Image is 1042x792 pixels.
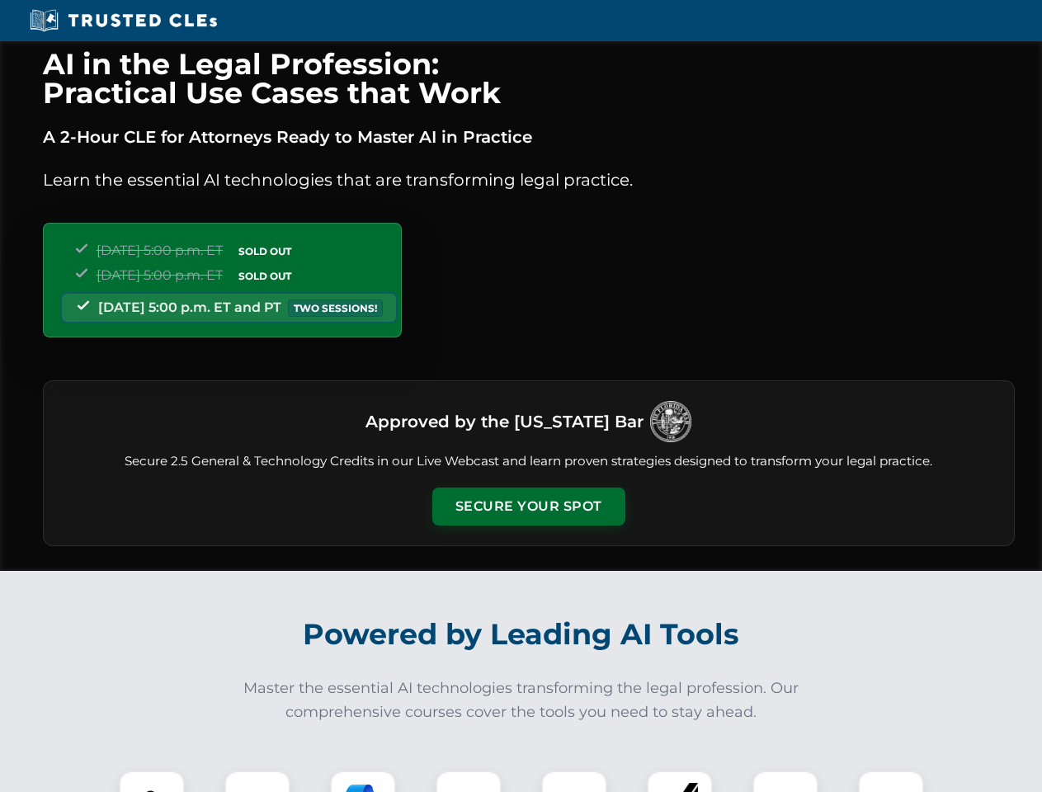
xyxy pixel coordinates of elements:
p: Secure 2.5 General & Technology Credits in our Live Webcast and learn proven strategies designed ... [64,452,994,471]
span: SOLD OUT [233,267,297,285]
span: [DATE] 5:00 p.m. ET [97,267,223,283]
span: [DATE] 5:00 p.m. ET [97,243,223,258]
img: Trusted CLEs [25,8,222,33]
h1: AI in the Legal Profession: Practical Use Cases that Work [43,49,1015,107]
h2: Powered by Leading AI Tools [64,606,978,663]
p: Master the essential AI technologies transforming the legal profession. Our comprehensive courses... [233,676,810,724]
p: A 2-Hour CLE for Attorneys Ready to Master AI in Practice [43,124,1015,150]
button: Secure Your Spot [432,488,625,526]
p: Learn the essential AI technologies that are transforming legal practice. [43,167,1015,193]
h3: Approved by the [US_STATE] Bar [365,407,644,436]
img: Logo [650,401,691,442]
span: SOLD OUT [233,243,297,260]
